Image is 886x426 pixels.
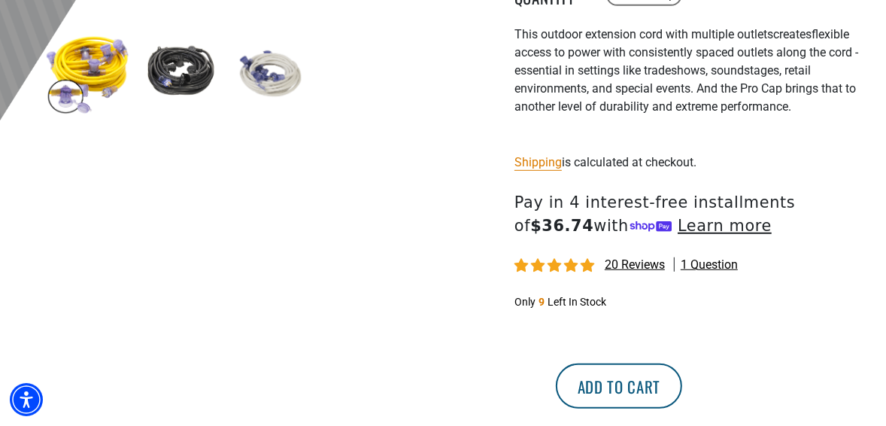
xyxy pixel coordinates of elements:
span: 4.80 stars [514,259,597,273]
span: 1 question [681,257,738,273]
p: flexible access to power with consistently spaced outlets along the cord - essential in settings ... [514,26,875,116]
img: yellow [44,29,132,117]
img: black [135,29,223,117]
a: Shipping [514,155,562,169]
span: This outdoor extension cord with multiple outlets [514,27,773,41]
span: 9 [539,296,545,308]
span: Left In Stock [548,296,606,308]
span: Only [514,296,536,308]
div: is calculated at checkout. [514,152,875,172]
div: Accessibility Menu [10,383,43,416]
button: Add to cart [556,364,682,409]
span: creates [773,27,812,41]
span: 20 reviews [605,257,665,272]
img: white [226,29,314,117]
